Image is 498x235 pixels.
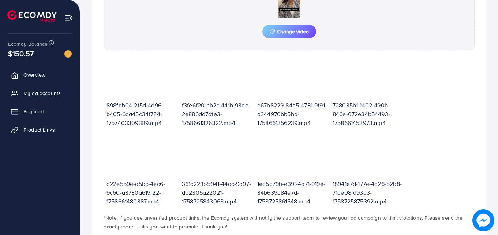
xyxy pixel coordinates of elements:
[257,179,327,206] p: 1ea5a79b-e39f-4a71-919e-34b639d84e7d-1758725861548.mp4
[182,179,251,206] p: 361c22fb-5941-44ac-9a97-d02305a22021-1758725843068.mp4
[333,101,402,127] p: 728035b1-1402-490b-846e-072e34b54493-1758661453973.mp4
[5,86,74,100] a: My ad accounts
[8,40,48,48] span: Ecomdy Balance
[23,89,61,97] span: My ad accounts
[333,179,402,206] p: 18941e7d-177e-4a26-b2b8-71ae08fd93a3-1758725875392.mp4
[23,71,45,78] span: Overview
[472,209,494,231] img: image
[262,25,316,38] button: Change video
[8,48,34,59] span: $150.57
[182,101,251,127] p: f3fe6f20-cb2c-441b-93ae-2e886dd7dfe3-1758661326322.mp4
[5,122,74,137] a: Product Links
[104,213,475,231] p: *Note: If you use unverified product links, the Ecomdy system will notify the support team to rev...
[270,29,309,34] span: Change video
[106,101,176,127] p: 898fdb04-2f5d-4d96-b405-6da45c34f784-1757403309389.mp4
[23,108,44,115] span: Payment
[5,67,74,82] a: Overview
[7,10,57,22] img: logo
[257,101,327,127] p: e67b8229-84d5-4781-9f91-a344970bb5bd-1758661356239.mp4
[64,14,73,22] img: menu
[64,50,72,58] img: image
[106,179,176,206] p: a22e559e-a5bc-4ec6-9c60-a3730a619f22-1758661480387.mp4
[23,126,55,133] span: Product Links
[5,104,74,119] a: Payment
